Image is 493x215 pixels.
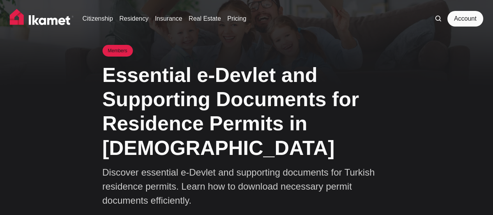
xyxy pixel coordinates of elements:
[119,14,148,23] a: Residency
[189,14,221,23] a: Real Estate
[102,63,391,160] h1: Essential e-Devlet and Supporting Documents for Residence Permits in [DEMOGRAPHIC_DATA]
[155,14,182,23] a: Insurance
[10,9,74,28] img: Ikamet home
[227,14,246,23] a: Pricing
[83,14,113,23] a: Citizenship
[102,165,375,208] p: Discover essential e-Devlet and supporting documents for Turkish residence permits. Learn how to ...
[102,45,133,57] small: Members
[447,11,483,27] a: Account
